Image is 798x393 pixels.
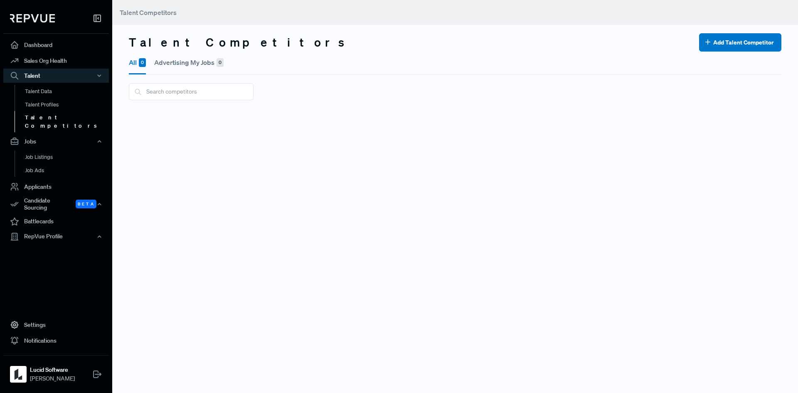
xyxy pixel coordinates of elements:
[15,164,120,177] a: Job Ads
[3,53,109,69] a: Sales Org Health
[3,179,109,195] a: Applicants
[15,98,120,111] a: Talent Profiles
[3,195,109,214] div: Candidate Sourcing
[3,69,109,83] button: Talent
[129,52,146,74] button: All
[76,200,96,208] span: Beta
[3,214,109,230] a: Battlecards
[30,374,75,383] span: [PERSON_NAME]
[30,366,75,374] strong: Lucid Software
[154,52,224,73] button: Advertising My Jobs
[10,14,55,22] img: RepVue
[3,195,109,214] button: Candidate Sourcing Beta
[217,58,224,67] span: 0
[3,355,109,386] a: Lucid SoftwareLucid Software[PERSON_NAME]
[699,33,781,52] button: Add Talent Competitor
[15,85,120,98] a: Talent Data
[129,83,254,100] input: Search competitors
[15,151,120,164] a: Job Listings
[3,230,109,244] button: RepVue Profile
[3,37,109,53] a: Dashboard
[3,134,109,148] button: Jobs
[15,111,120,132] a: Talent Competitors
[12,368,25,381] img: Lucid Software
[120,8,177,17] span: Talent Competitors
[3,333,109,349] a: Notifications
[139,58,146,67] span: 0
[129,35,352,49] h3: Talent Competitors
[3,317,109,333] a: Settings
